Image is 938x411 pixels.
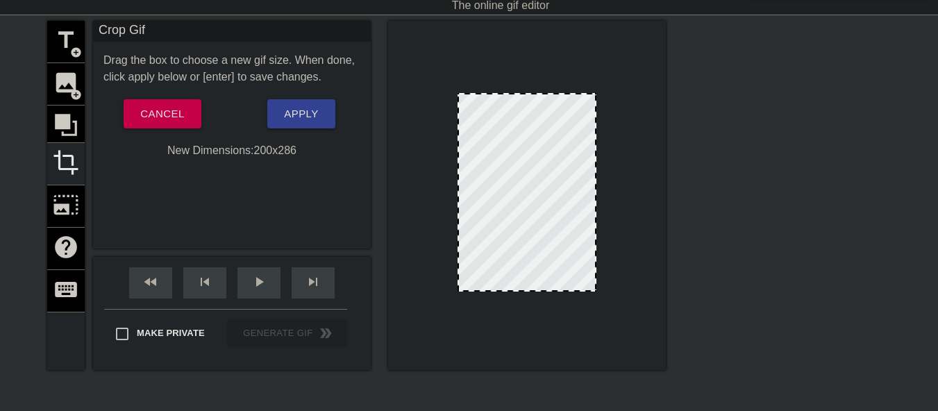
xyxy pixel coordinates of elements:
span: skip_previous [196,274,213,290]
span: skip_next [305,274,321,290]
div: Crop Gif [93,21,371,42]
button: Apply [267,99,335,128]
span: Apply [284,105,318,123]
span: Cancel [140,105,184,123]
span: Make Private [137,326,205,340]
span: crop [53,149,79,176]
div: Drag the box to choose a new gif size. When done, click apply below or [enter] to save changes. [93,52,371,85]
span: fast_rewind [142,274,159,290]
button: Cancel [124,99,201,128]
span: play_arrow [251,274,267,290]
div: New Dimensions: 200 x 286 [93,142,371,159]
